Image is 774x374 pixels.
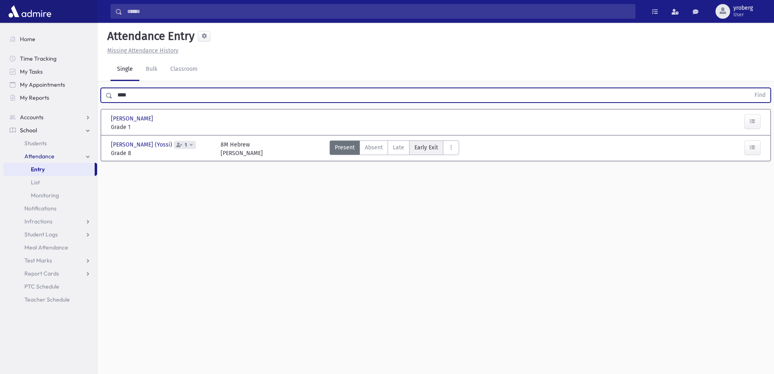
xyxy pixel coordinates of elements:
[104,29,195,43] h5: Attendance Entry
[20,94,49,101] span: My Reports
[24,218,52,225] span: Infractions
[122,4,635,19] input: Search
[3,111,97,124] a: Accounts
[3,52,97,65] a: Time Tracking
[3,267,97,280] a: Report Cards
[183,142,189,148] span: 1
[3,202,97,215] a: Notifications
[31,179,40,186] span: List
[24,296,70,303] span: Teacher Schedule
[3,78,97,91] a: My Appointments
[221,140,263,157] div: 8M Hebrew [PERSON_NAME]
[20,68,43,75] span: My Tasks
[3,215,97,228] a: Infractions
[24,244,68,251] span: Meal Attendance
[164,58,204,81] a: Classroom
[3,91,97,104] a: My Reports
[3,280,97,293] a: PTC Schedule
[3,228,97,241] a: Student Logs
[31,166,45,173] span: Entry
[733,5,753,11] span: yroberg
[24,205,56,212] span: Notifications
[3,137,97,150] a: Students
[750,88,770,102] button: Find
[3,241,97,254] a: Meal Attendance
[24,270,59,277] span: Report Cards
[107,47,178,54] u: Missing Attendance History
[111,140,174,149] span: [PERSON_NAME] (Yossi)
[104,47,178,54] a: Missing Attendance History
[330,140,459,157] div: AttTypes
[3,189,97,202] a: Monitoring
[20,127,37,134] span: School
[24,283,59,290] span: PTC Schedule
[3,124,97,137] a: School
[20,35,35,43] span: Home
[31,192,59,199] span: Monitoring
[3,65,97,78] a: My Tasks
[24,140,47,147] span: Students
[733,11,753,18] span: User
[24,257,52,264] span: Test Marks
[111,123,212,131] span: Grade 1
[3,150,97,163] a: Attendance
[3,293,97,306] a: Teacher Schedule
[111,114,155,123] span: [PERSON_NAME]
[20,81,65,88] span: My Appointments
[335,143,355,152] span: Present
[3,33,97,46] a: Home
[414,143,438,152] span: Early Exit
[3,176,97,189] a: List
[20,55,56,62] span: Time Tracking
[24,153,54,160] span: Attendance
[20,114,43,121] span: Accounts
[7,3,53,20] img: AdmirePro
[139,58,164,81] a: Bulk
[393,143,404,152] span: Late
[365,143,383,152] span: Absent
[111,58,139,81] a: Single
[111,149,212,157] span: Grade 8
[3,163,95,176] a: Entry
[24,231,58,238] span: Student Logs
[3,254,97,267] a: Test Marks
